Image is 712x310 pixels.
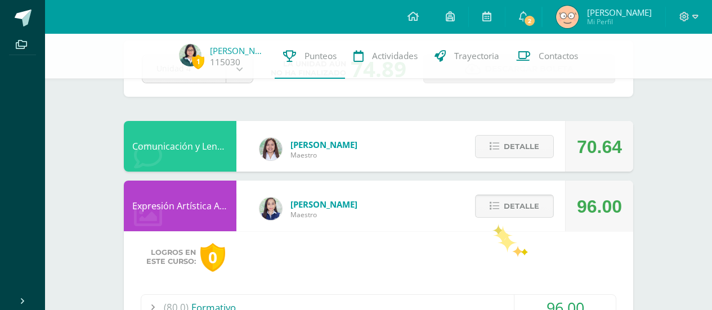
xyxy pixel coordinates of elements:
img: 360951c6672e02766e5b7d72674f168c.png [259,197,282,220]
span: Maestro [290,150,357,160]
a: 115030 [210,56,240,68]
span: Logros en este curso: [146,248,196,266]
img: c0047834f5e61e0a1ec4e09fe99d6f45.png [556,6,579,28]
a: Contactos [508,34,586,79]
span: Actividades [372,50,418,62]
div: Expresión Artística ARTES PLÁSTICAS [124,181,236,231]
button: Detalle [475,195,554,218]
button: Detalle [475,135,554,158]
span: Punteos [304,50,337,62]
span: Maestro [290,210,357,219]
span: Mi Perfil [587,17,652,26]
span: Detalle [504,136,539,157]
img: acecb51a315cac2de2e3deefdb732c9f.png [259,138,282,160]
a: [PERSON_NAME] [210,45,266,56]
span: [PERSON_NAME] [290,139,357,150]
span: 1 [192,55,204,69]
span: 2 [523,15,536,27]
div: 0 [200,243,225,272]
div: Comunicación y Lenguaje, Inglés [124,121,236,172]
span: Trayectoria [454,50,499,62]
a: Punteos [275,34,345,79]
div: 96.00 [577,181,622,232]
img: c554df55e9f962eae7f9191db1fee9e4.png [179,44,201,66]
a: Trayectoria [426,34,508,79]
a: Actividades [345,34,426,79]
span: [PERSON_NAME] [587,7,652,18]
div: 70.64 [577,122,622,172]
span: [PERSON_NAME] [290,199,357,210]
span: Contactos [539,50,578,62]
span: Detalle [504,196,539,217]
